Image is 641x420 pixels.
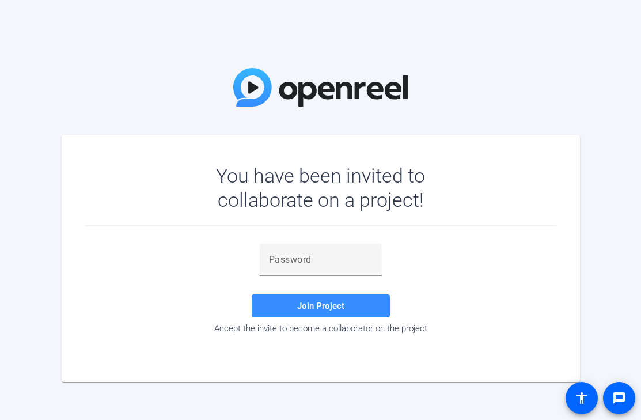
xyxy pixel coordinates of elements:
button: Join Project [252,294,390,317]
mat-icon: accessibility [575,391,589,405]
div: You have been invited to collaborate on a project! [183,164,458,212]
mat-icon: message [612,391,626,405]
img: OpenReel Logo [233,68,408,107]
span: Join Project [297,301,344,311]
div: Accept the invite to become a collaborator on the project [85,323,557,334]
input: Password [269,253,373,267]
